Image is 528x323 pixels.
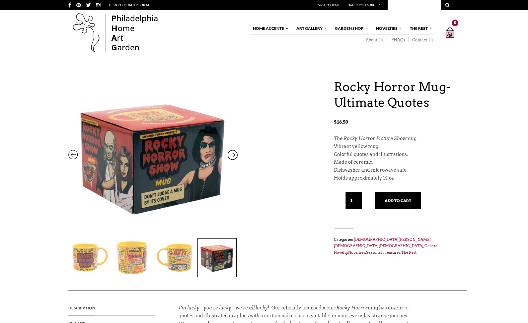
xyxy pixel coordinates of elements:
[401,250,416,255] a: The Rest
[361,37,387,43] a: About Us
[334,119,348,125] bdi: 16.50
[334,151,460,159] p: Colorful quotes and illustrations.
[334,158,460,166] p: Made of ceramic.
[373,23,403,34] a: Novelties
[332,23,369,34] a: Garden Shop
[179,305,268,310] em: I’m lucky – you’re lucky – we’re all lucky
[334,243,439,255] a: General Novelty
[334,166,460,174] p: Dishwasher and microwave safe.
[348,250,365,255] a: Novelties
[375,192,421,209] button: Add to cart
[409,37,433,43] a: Contact Us
[334,143,460,151] p: Vibrant yellow mug.
[334,136,406,141] em: The Rocky Horror Picture Show
[366,250,400,255] a: Seasonal Treasures
[334,119,337,125] span: $
[334,174,460,182] p: Holds approximately 14 oz.
[347,3,380,7] a: Track Your Order
[318,3,340,7] a: My Account
[336,305,368,310] em: Rocky Horror
[293,23,328,34] a: Art Gallery
[452,20,458,26] div: 0
[250,23,289,34] a: Home Accents
[407,23,433,34] a: The Rest
[68,301,95,315] a: Description
[334,79,460,110] h1: Rocky Horror Mug- Ultimate Quotes
[345,192,362,209] input: Qty
[334,236,460,256] span: Categories: , , , , .
[334,135,460,143] p: mug.
[387,37,409,43] a: PHAQs
[334,237,431,248] a: [DEMOGRAPHIC_DATA][PERSON_NAME][DEMOGRAPHIC_DATA][DEMOGRAPHIC_DATA]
